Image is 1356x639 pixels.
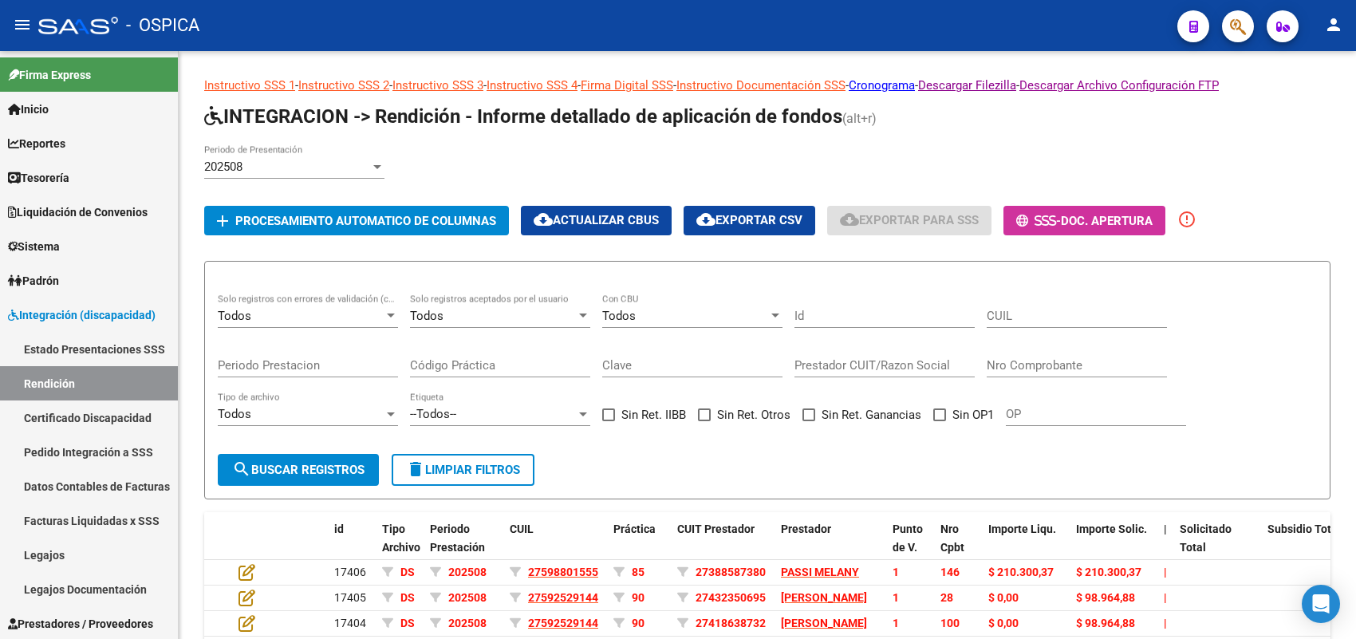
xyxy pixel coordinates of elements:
[840,210,859,229] mat-icon: cloud_download
[886,512,934,582] datatable-header-cell: Punto de V.
[696,591,766,604] span: 27432350695
[328,512,376,582] datatable-header-cell: id
[1164,617,1167,629] span: |
[893,566,899,578] span: 1
[840,213,979,227] span: Exportar para SSS
[410,309,443,323] span: Todos
[218,454,379,486] button: Buscar registros
[406,460,425,479] mat-icon: delete
[528,617,598,629] span: 27592529144
[204,160,242,174] span: 202508
[988,617,1019,629] span: $ 0,00
[1076,566,1141,578] span: $ 210.300,37
[8,272,59,290] span: Padrón
[696,210,715,229] mat-icon: cloud_download
[298,78,389,93] a: Instructivo SSS 2
[1164,523,1167,535] span: |
[717,405,790,424] span: Sin Ret. Otros
[410,407,456,421] span: --Todos--
[8,203,148,221] span: Liquidación de Convenios
[676,78,846,93] a: Instructivo Documentación SSS
[334,589,369,607] div: 17405
[696,213,802,227] span: Exportar CSV
[1267,523,1341,535] span: Subsidio Total
[781,617,867,629] span: [PERSON_NAME]
[8,306,156,324] span: Integración (discapacidad)
[781,591,867,604] span: [PERSON_NAME]
[822,405,921,424] span: Sin Ret. Ganancias
[1016,214,1061,228] span: -
[940,523,964,554] span: Nro Cpbt
[8,66,91,84] span: Firma Express
[204,206,509,235] button: Procesamiento automatico de columnas
[503,512,607,582] datatable-header-cell: CUIL
[448,617,487,629] span: 202508
[204,78,295,93] a: Instructivo SSS 1
[632,566,644,578] span: 85
[1324,15,1343,34] mat-icon: person
[8,101,49,118] span: Inicio
[775,512,886,582] datatable-header-cell: Prestador
[849,78,915,93] a: Cronograma
[406,463,520,477] span: Limpiar filtros
[632,617,644,629] span: 90
[621,405,686,424] span: Sin Ret. IIBB
[940,617,960,629] span: 100
[8,238,60,255] span: Sistema
[1164,566,1167,578] span: |
[424,512,503,582] datatable-header-cell: Periodo Prestación
[8,169,69,187] span: Tesorería
[534,210,553,229] mat-icon: cloud_download
[581,78,673,93] a: Firma Digital SSS
[982,512,1070,582] datatable-header-cell: Importe Liqu.
[1019,78,1219,93] a: Descargar Archivo Configuración FTP
[613,523,656,535] span: Práctica
[696,566,766,578] span: 27388587380
[940,591,953,604] span: 28
[510,523,534,535] span: CUIL
[1164,591,1167,604] span: |
[213,211,232,231] mat-icon: add
[13,15,32,34] mat-icon: menu
[334,563,369,582] div: 17406
[632,591,644,604] span: 90
[1061,214,1153,228] span: Doc. Apertura
[1261,512,1349,582] datatable-header-cell: Subsidio Total
[893,617,899,629] span: 1
[696,617,766,629] span: 27418638732
[934,512,982,582] datatable-header-cell: Nro Cpbt
[8,615,153,633] span: Prestadores / Proveedores
[232,460,251,479] mat-icon: search
[376,512,424,582] datatable-header-cell: Tipo Archivo
[671,512,775,582] datatable-header-cell: CUIT Prestador
[487,78,577,93] a: Instructivo SSS 4
[1076,591,1135,604] span: $ 98.964,88
[893,591,899,604] span: 1
[918,78,1016,93] a: Descargar Filezilla
[534,213,659,227] span: Actualizar CBUs
[392,78,483,93] a: Instructivo SSS 3
[781,566,859,578] span: PASSI MELANY
[392,454,534,486] button: Limpiar filtros
[988,591,1019,604] span: $ 0,00
[430,523,485,554] span: Periodo Prestación
[528,566,598,578] span: 27598801555
[781,523,831,535] span: Prestador
[204,105,842,128] span: INTEGRACION -> Rendición - Informe detallado de aplicación de fondos
[126,8,199,43] span: - OSPICA
[382,523,420,554] span: Tipo Archivo
[232,463,365,477] span: Buscar registros
[521,206,672,235] button: Actualizar CBUs
[448,591,487,604] span: 202508
[952,405,994,424] span: Sin OP1
[528,591,598,604] span: 27592529144
[1177,210,1196,229] mat-icon: error_outline
[607,512,671,582] datatable-header-cell: Práctica
[334,614,369,633] div: 17404
[400,591,415,604] span: DS
[677,523,755,535] span: CUIT Prestador
[842,111,877,126] span: (alt+r)
[1076,617,1135,629] span: $ 98.964,88
[400,617,415,629] span: DS
[988,566,1054,578] span: $ 210.300,37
